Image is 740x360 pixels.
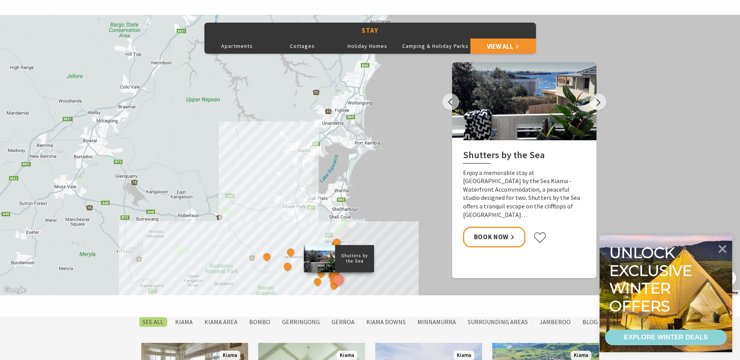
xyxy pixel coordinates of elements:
a: Open this area in Google Maps (opens a new window) [2,285,28,295]
label: Kiama [171,317,197,327]
h2: Shutters by the Sea [463,150,586,164]
a: Book Now [463,227,526,247]
label: Minnamurra [413,317,460,327]
button: Camping & Holiday Parks [400,38,470,54]
button: See detail about Shutters by the Sea [331,272,345,286]
label: SEE All [138,317,167,327]
div: EXPLORE WINTER DEALS [624,330,708,345]
label: Blog [579,317,602,327]
button: Cottages [270,38,335,54]
a: View All [470,38,536,54]
p: Shutters by the Sea [335,252,374,265]
div: Unlock exclusive winter offers [609,244,696,315]
label: Jamberoo [536,317,575,327]
button: See detail about Saddleback Grove [312,277,323,287]
button: See detail about Jamberoo Pub and Saleyard Motel [286,247,296,257]
img: Google [2,285,28,295]
button: Previous [442,94,459,110]
button: Stay [204,23,536,39]
p: Enjoy a memorable stay at [GEOGRAPHIC_DATA] by the Sea Kiama - Waterfront Accommodation, a peacef... [463,169,586,219]
label: Gerroa [328,317,358,327]
label: Kiama Downs [362,317,410,327]
button: See detail about Kiama Harbour Cabins [334,262,344,272]
button: See detail about The Lodge Jamberoo Resort and Spa [262,252,272,262]
label: Gerringong [278,317,324,327]
button: Click to favourite Shutters by the Sea [533,232,547,244]
label: Surrounding Areas [464,317,532,327]
button: See detail about Greyleigh Kiama [316,268,326,279]
button: Holiday Homes [335,38,401,54]
button: Apartments [204,38,270,54]
label: Bombo [245,317,274,327]
label: Kiama Area [201,317,241,327]
button: See detail about Jamberoo Valley Farm Cottages [282,261,293,272]
a: EXPLORE WINTER DEALS [605,330,727,345]
button: Next [589,94,606,110]
button: See detail about Bask at Loves Bay [329,280,339,290]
